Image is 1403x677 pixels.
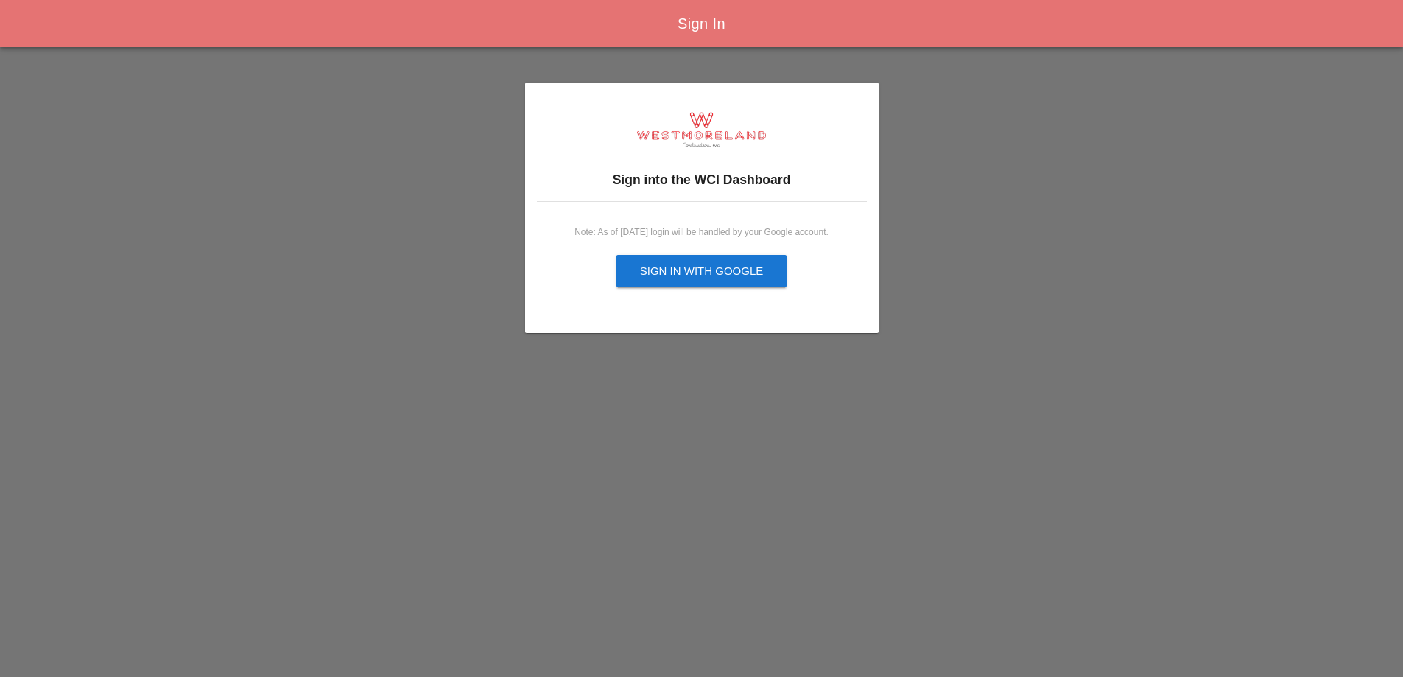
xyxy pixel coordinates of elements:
div: Sign in with Google [640,263,764,280]
button: Sign in with Google [616,255,787,287]
span: Sign In [678,15,725,32]
div: Note: As of [DATE] login will be handled by your Google account. [549,225,855,239]
h3: Sign into the WCI Dashboard [537,170,867,189]
img: logo [637,112,767,147]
